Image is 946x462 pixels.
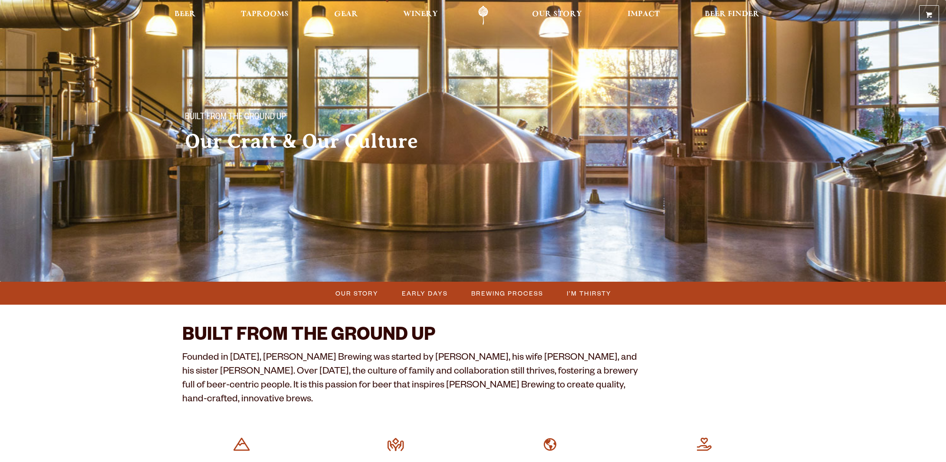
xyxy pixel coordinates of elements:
a: Winery [397,6,443,25]
span: Early Days [402,287,448,299]
span: Our Story [532,11,582,18]
span: Beer Finder [705,11,759,18]
a: Gear [328,6,364,25]
span: Beer [174,11,196,18]
p: Founded in [DATE], [PERSON_NAME] Brewing was started by [PERSON_NAME], his wife [PERSON_NAME], an... [182,352,641,407]
h2: Our Craft & Our Culture [185,130,456,152]
span: Brewing Process [471,287,543,299]
span: I’m Thirsty [567,287,611,299]
span: Our Story [335,287,378,299]
span: Impact [627,11,660,18]
span: Built From The Ground Up [185,112,286,124]
a: Early Days [397,287,452,299]
a: Odell Home [467,6,499,25]
h2: BUILT FROM THE GROUND UP [182,326,641,347]
a: Our Story [330,287,383,299]
a: Beer [169,6,201,25]
span: Winery [403,11,438,18]
a: Taprooms [235,6,294,25]
span: Gear [334,11,358,18]
a: Beer Finder [699,6,765,25]
a: Our Story [526,6,588,25]
a: I’m Thirsty [562,287,616,299]
span: Taprooms [241,11,289,18]
a: Brewing Process [466,287,548,299]
a: Impact [622,6,665,25]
